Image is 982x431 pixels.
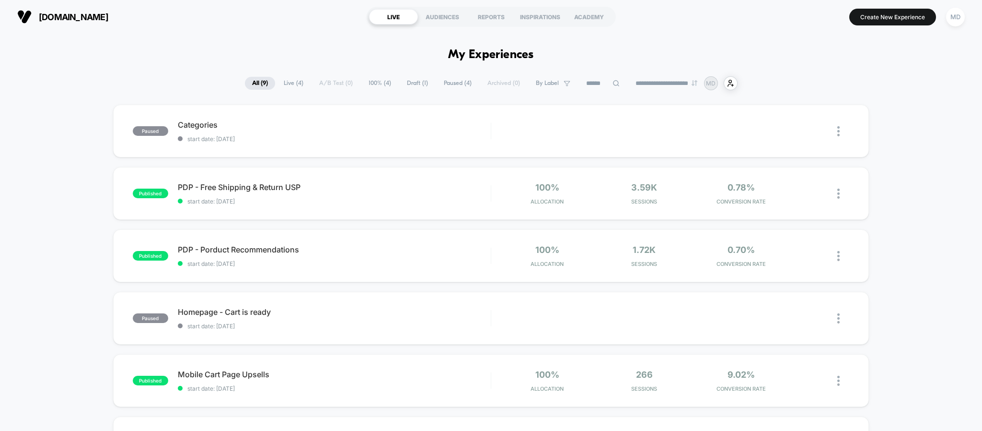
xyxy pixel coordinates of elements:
button: MD [943,7,968,27]
span: start date: [DATE] [178,198,491,205]
span: start date: [DATE] [178,323,491,330]
div: AUDIENCES [418,9,467,24]
h1: My Experiences [448,48,534,62]
span: Sessions [598,198,691,205]
span: [DOMAIN_NAME] [39,12,108,22]
span: PDP - Porduct Recommendations [178,245,491,254]
button: [DOMAIN_NAME] [14,9,111,24]
span: CONVERSION RATE [695,198,787,205]
span: All ( 9 ) [245,77,275,90]
img: close [837,376,840,386]
img: close [837,313,840,323]
span: 100% [535,245,559,255]
img: close [837,189,840,199]
span: 100% [535,182,559,192]
div: INSPIRATIONS [516,9,565,24]
span: start date: [DATE] [178,385,491,392]
img: close [837,251,840,261]
span: 9.02% [728,370,755,380]
span: 100% ( 4 ) [361,77,398,90]
span: Homepage - Cart is ready [178,307,491,317]
span: start date: [DATE] [178,260,491,267]
span: Live ( 4 ) [277,77,311,90]
span: 100% [535,370,559,380]
span: start date: [DATE] [178,135,491,143]
div: MD [946,8,965,26]
span: CONVERSION RATE [695,261,787,267]
div: LIVE [369,9,418,24]
img: close [837,126,840,136]
span: published [133,376,168,385]
img: Visually logo [17,10,32,24]
span: 266 [636,370,653,380]
span: Sessions [598,261,691,267]
div: ACADEMY [565,9,613,24]
span: Sessions [598,385,691,392]
span: paused [133,313,168,323]
span: 0.70% [728,245,755,255]
button: Create New Experience [849,9,936,25]
span: Allocation [531,261,564,267]
span: published [133,251,168,261]
span: Allocation [531,385,564,392]
p: MD [706,80,716,87]
span: PDP - Free Shipping & Return USP [178,182,491,192]
span: Paused ( 4 ) [437,77,479,90]
span: 0.78% [728,182,755,192]
span: Draft ( 1 ) [400,77,435,90]
div: REPORTS [467,9,516,24]
span: published [133,189,168,198]
span: 3.59k [631,182,657,192]
img: end [692,80,697,86]
span: Mobile Cart Page Upsells [178,370,491,379]
span: By Label [536,80,559,87]
span: Categories [178,120,491,130]
span: Allocation [531,198,564,205]
span: CONVERSION RATE [695,385,787,392]
span: paused [133,126,168,136]
span: 1.72k [633,245,656,255]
